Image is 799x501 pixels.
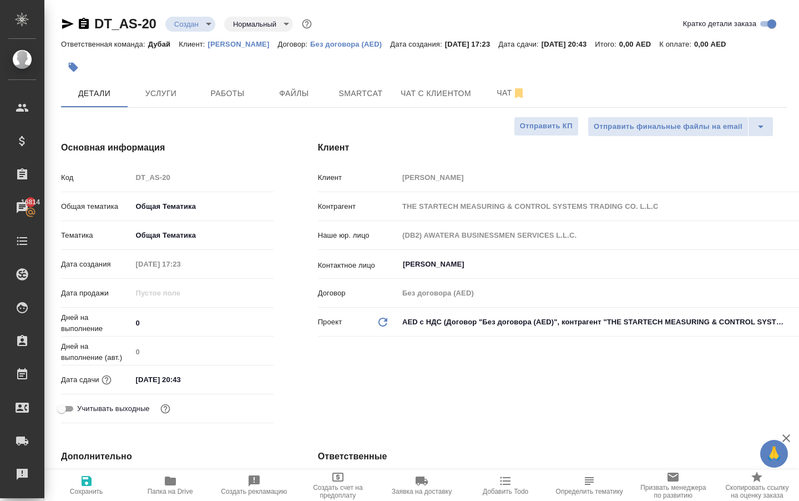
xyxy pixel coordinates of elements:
input: Пустое поле [132,169,274,186]
p: [DATE] 20:43 [542,40,595,48]
p: К оплате: [659,40,694,48]
span: Папка на Drive [148,488,193,495]
h4: Ответственные [318,450,787,463]
a: Без договора (AED) [310,39,390,48]
a: 16814 [3,194,42,222]
div: split button [588,117,773,137]
button: Папка на Drive [128,470,212,501]
span: Отправить финальные файлы на email [594,121,742,133]
button: Скопировать ссылку [77,17,90,31]
div: Общая Тематика [132,197,274,216]
span: 16814 [14,197,47,208]
span: Учитывать выходные [77,403,150,414]
button: Нормальный [230,19,280,29]
p: Клиент: [179,40,208,48]
span: Создать счет на предоплату [302,484,373,499]
p: Дата создания [61,259,132,270]
p: Ответственная команда: [61,40,148,48]
div: Создан [224,17,293,32]
p: Дата создания: [390,40,444,48]
button: Доп статусы указывают на важность/срочность заказа [300,17,314,31]
button: Призвать менеджера по развитию [631,470,715,501]
button: Добавить Todo [464,470,548,501]
p: Договор: [277,40,310,48]
p: Без договора (AED) [310,40,390,48]
span: Услуги [134,87,188,101]
a: DT_AS-20 [94,16,156,31]
div: Создан [165,17,215,32]
span: Отправить КП [520,120,573,133]
button: Скопировать ссылку для ЯМессенджера [61,17,74,31]
p: Общая тематика [61,201,132,212]
h4: Основная информация [61,141,274,154]
span: Сохранить [70,488,103,495]
p: Код [61,172,132,183]
p: Контрагент [318,201,398,212]
a: [PERSON_NAME] [208,39,278,48]
button: Заявка на доставку [380,470,463,501]
p: Дата сдачи: [498,40,541,48]
span: Кратко детали заказа [683,18,756,29]
p: Дата сдачи [61,374,99,385]
p: Контактное лицо [318,260,398,271]
button: Скопировать ссылку на оценку заказа [715,470,799,501]
button: Отправить финальные файлы на email [588,117,749,137]
button: Определить тематику [548,470,631,501]
span: Smartcat [334,87,387,101]
span: Создать рекламацию [221,488,287,495]
button: Добавить тэг [61,55,85,79]
span: Детали [68,87,121,101]
span: 🙏 [765,442,783,465]
p: Клиент [318,172,398,183]
span: Чат [484,86,538,100]
span: Скопировать ссылку на оценку заказа [722,484,792,499]
button: Создать рекламацию [212,470,296,501]
button: Сохранить [44,470,128,501]
h4: Дополнительно [61,450,274,463]
input: Пустое поле [132,344,274,360]
p: Договор [318,288,398,299]
p: 0,00 AED [619,40,659,48]
p: Наше юр. лицо [318,230,398,241]
input: Пустое поле [132,285,229,301]
button: Если добавить услуги и заполнить их объемом, то дата рассчитается автоматически [99,373,114,387]
span: Определить тематику [556,488,623,495]
button: Выбери, если сб и вс нужно считать рабочими днями для выполнения заказа. [158,402,173,416]
div: Общая Тематика [132,226,274,245]
p: Дней на выполнение [61,312,132,334]
span: Работы [201,87,254,101]
p: Дубай [148,40,179,48]
p: [PERSON_NAME] [208,40,278,48]
p: 0,00 AED [694,40,734,48]
button: Создан [171,19,202,29]
h4: Клиент [318,141,787,154]
p: Дней на выполнение (авт.) [61,341,132,363]
p: Итого: [595,40,619,48]
input: ✎ Введи что-нибудь [132,372,229,388]
p: Тематика [61,230,132,241]
button: 🙏 [760,440,788,468]
button: Отправить КП [514,117,579,136]
svg: Отписаться [512,87,525,100]
p: Проект [318,317,342,328]
span: Призвать менеджера по развитию [638,484,709,499]
span: Заявка на доставку [392,488,452,495]
span: Файлы [267,87,321,101]
p: [DATE] 17:23 [445,40,499,48]
button: Создать счет на предоплату [296,470,380,501]
span: Чат с клиентом [401,87,471,101]
input: ✎ Введи что-нибудь [132,315,274,331]
span: Добавить Todo [483,488,528,495]
input: Пустое поле [132,256,229,272]
p: Дата продажи [61,288,132,299]
button: Open [796,263,798,265]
